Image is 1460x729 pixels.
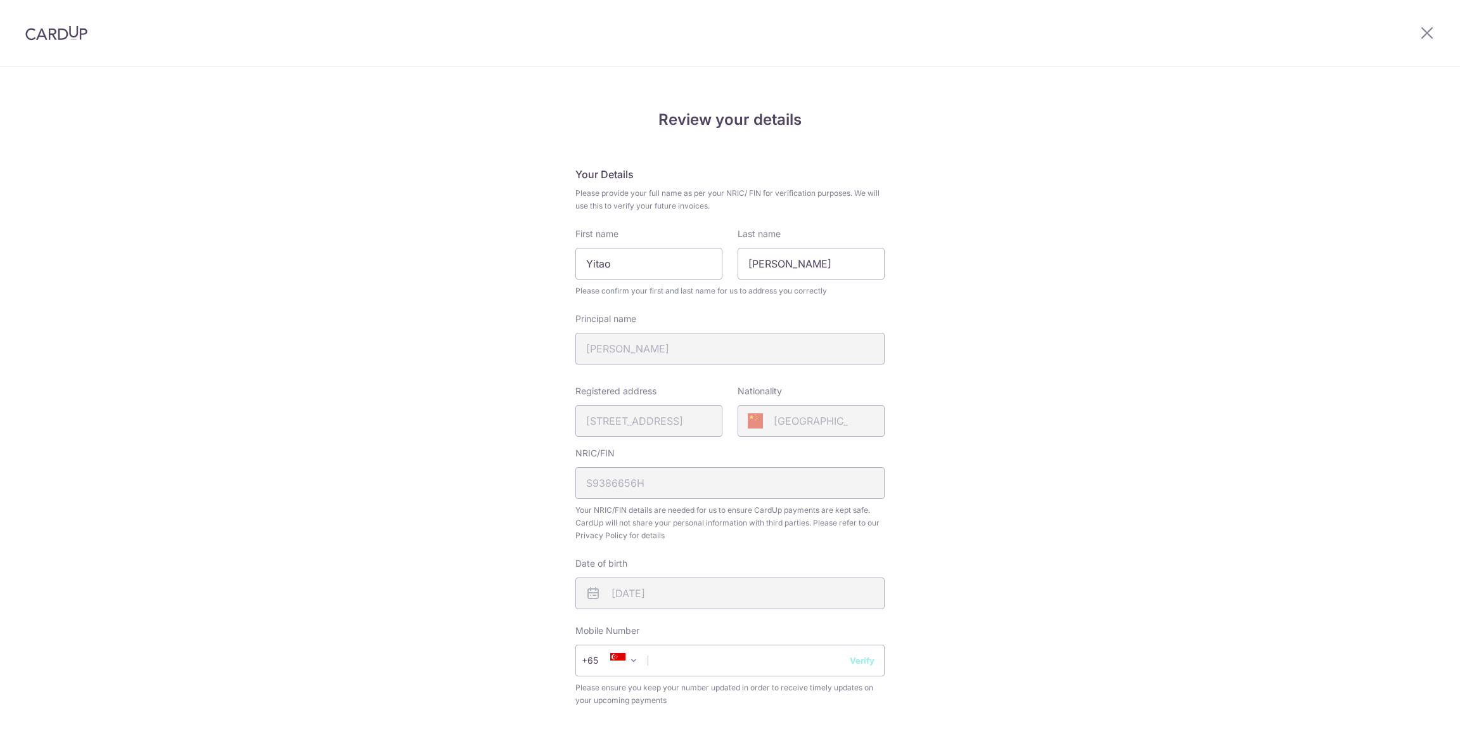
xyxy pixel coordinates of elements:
[575,228,618,240] label: First name
[582,653,616,668] span: +65
[575,447,615,460] label: NRIC/FIN
[575,108,885,131] h4: Review your details
[738,385,782,397] label: Nationality
[575,187,885,212] span: Please provide your full name as per your NRIC/ FIN for verification purposes. We will use this t...
[575,285,885,297] span: Please confirm your first and last name for us to address you correctly
[586,653,616,668] span: +65
[738,228,781,240] label: Last name
[575,624,639,637] label: Mobile Number
[850,654,874,667] button: Verify
[575,167,885,182] h5: Your Details
[575,313,636,325] label: Principal name
[575,385,656,397] label: Registered address
[575,504,885,542] span: Your NRIC/FIN details are needed for us to ensure CardUp payments are kept safe. CardUp will not ...
[575,681,885,707] span: Please ensure you keep your number updated in order to receive timely updates on your upcoming pa...
[575,557,627,570] label: Date of birth
[25,25,87,41] img: CardUp
[738,248,885,280] input: Last name
[575,248,722,280] input: First Name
